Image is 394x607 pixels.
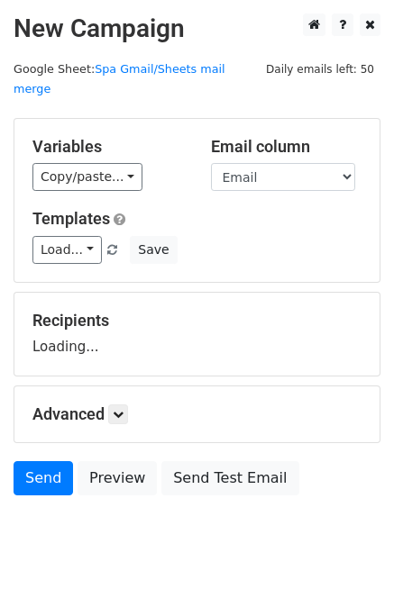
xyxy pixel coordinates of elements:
[78,461,157,495] a: Preview
[32,311,362,331] h5: Recipients
[130,236,177,264] button: Save
[260,59,380,79] span: Daily emails left: 50
[32,404,362,424] h5: Advanced
[211,137,362,157] h5: Email column
[14,14,380,44] h2: New Campaign
[260,62,380,76] a: Daily emails left: 50
[161,461,298,495] a: Send Test Email
[14,62,225,96] a: Spa Gmail/Sheets mail merge
[32,163,142,191] a: Copy/paste...
[14,62,225,96] small: Google Sheet:
[32,236,102,264] a: Load...
[32,209,110,228] a: Templates
[14,461,73,495] a: Send
[32,137,184,157] h5: Variables
[32,311,362,358] div: Loading...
